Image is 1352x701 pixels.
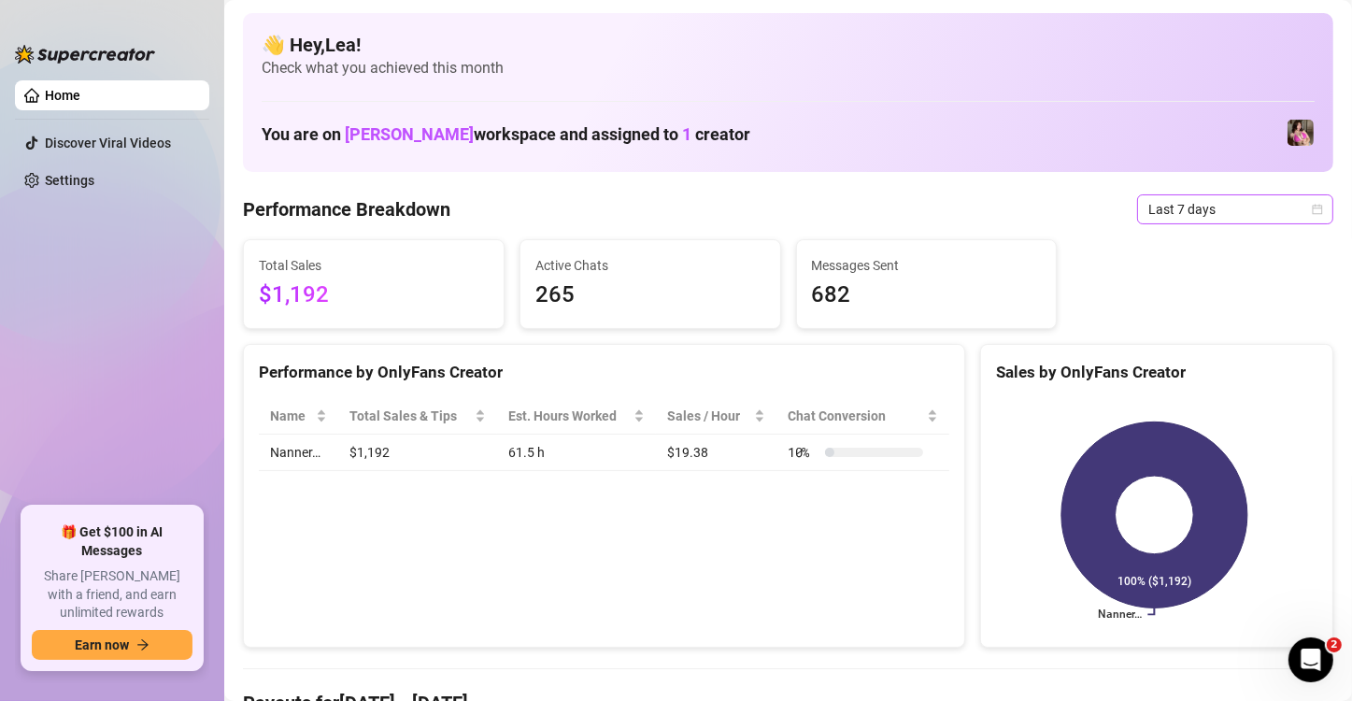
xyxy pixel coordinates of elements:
td: $19.38 [656,435,776,471]
h4: Performance Breakdown [243,196,450,222]
a: Discover Viral Videos [45,136,171,150]
div: Est. Hours Worked [508,406,630,426]
h4: 👋 Hey, Lea ! [262,32,1315,58]
span: 682 [812,278,1042,313]
td: $1,192 [338,435,496,471]
span: Last 7 days [1148,195,1322,223]
th: Chat Conversion [776,398,949,435]
span: Total Sales [259,255,489,276]
th: Name [259,398,338,435]
span: 1 [682,124,691,144]
span: calendar [1312,204,1323,215]
td: 61.5 h [497,435,656,471]
span: Earn now [75,637,129,652]
span: 265 [535,278,765,313]
span: Name [270,406,312,426]
th: Sales / Hour [656,398,776,435]
span: Total Sales & Tips [349,406,470,426]
span: Share [PERSON_NAME] with a friend, and earn unlimited rewards [32,567,192,622]
span: arrow-right [136,638,149,651]
span: Check what you achieved this month [262,58,1315,79]
th: Total Sales & Tips [338,398,496,435]
button: Earn nowarrow-right [32,630,192,660]
iframe: Intercom live chat [1288,637,1333,682]
span: [PERSON_NAME] [345,124,474,144]
span: Messages Sent [812,255,1042,276]
img: Nanner [1288,120,1314,146]
h1: You are on workspace and assigned to creator [262,124,750,145]
span: 2 [1327,637,1342,652]
span: 🎁 Get $100 in AI Messages [32,523,192,560]
span: Active Chats [535,255,765,276]
div: Sales by OnlyFans Creator [996,360,1317,385]
text: Nanner… [1098,608,1142,622]
span: 10 % [788,442,818,463]
span: $1,192 [259,278,489,313]
td: Nanner… [259,435,338,471]
a: Home [45,88,80,103]
span: Chat Conversion [788,406,923,426]
span: Sales / Hour [667,406,750,426]
a: Settings [45,173,94,188]
img: logo-BBDzfeDw.svg [15,45,155,64]
div: Performance by OnlyFans Creator [259,360,949,385]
